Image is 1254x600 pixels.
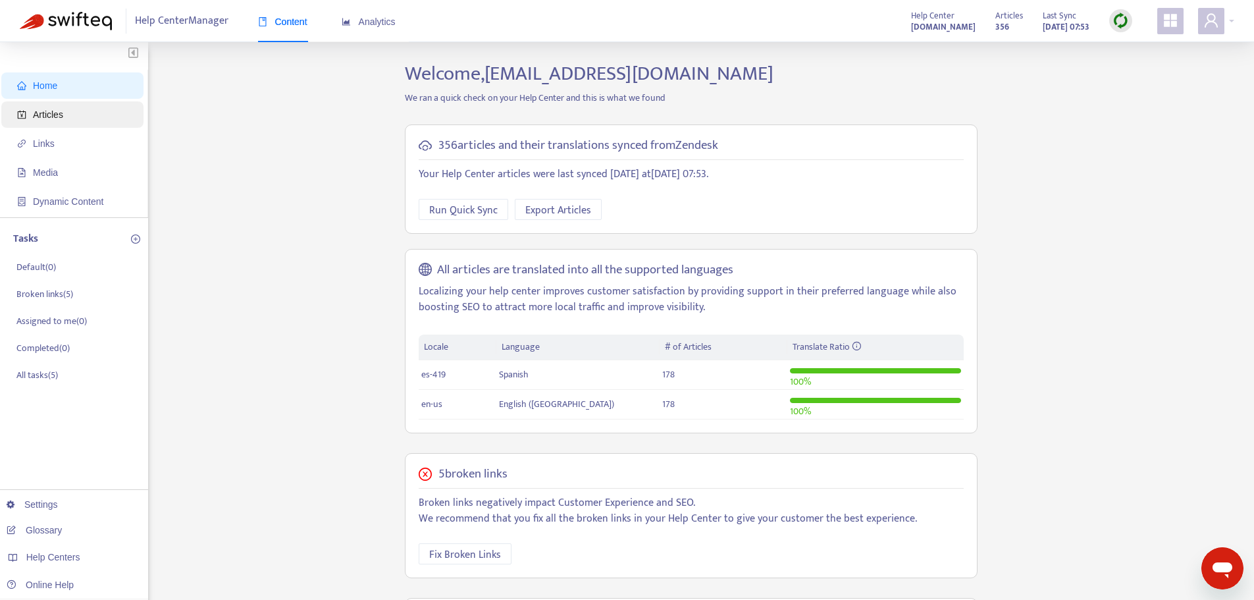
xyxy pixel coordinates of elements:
span: Welcome, [EMAIL_ADDRESS][DOMAIN_NAME] [405,57,773,90]
span: container [17,197,26,206]
strong: [DOMAIN_NAME] [911,20,976,34]
span: Run Quick Sync [429,202,498,219]
span: book [258,17,267,26]
div: Translate Ratio [793,340,958,354]
button: Fix Broken Links [419,543,511,564]
span: file-image [17,168,26,177]
p: Completed ( 0 ) [16,341,70,355]
span: Analytics [342,16,396,27]
span: 178 [662,367,675,382]
span: es-419 [421,367,446,382]
button: Run Quick Sync [419,199,508,220]
p: Default ( 0 ) [16,260,56,274]
h5: 356 articles and their translations synced from Zendesk [438,138,718,153]
span: 178 [662,396,675,412]
span: cloud-sync [419,139,432,152]
span: Articles [33,109,63,120]
p: All tasks ( 5 ) [16,368,58,382]
iframe: Button to launch messaging window [1201,547,1243,589]
a: [DOMAIN_NAME] [911,19,976,34]
span: link [17,139,26,148]
span: home [17,81,26,90]
span: Home [33,80,57,91]
th: Locale [419,335,496,360]
th: Language [496,335,660,360]
h5: All articles are translated into all the supported languages [437,263,733,278]
span: Links [33,138,55,149]
span: user [1203,13,1219,28]
span: Dynamic Content [33,196,103,207]
span: close-circle [419,468,432,481]
span: English ([GEOGRAPHIC_DATA]) [499,396,614,412]
a: Online Help [7,580,74,590]
span: Media [33,167,58,178]
span: Help Centers [26,552,80,562]
span: Help Center Manager [135,9,228,34]
span: area-chart [342,17,351,26]
span: appstore [1163,13,1178,28]
p: Your Help Center articles were last synced [DATE] at [DATE] 07:53 . [419,167,964,182]
span: Fix Broken Links [429,547,501,563]
p: Broken links ( 5 ) [16,287,73,301]
a: Settings [7,499,58,510]
span: en-us [421,396,442,412]
p: We ran a quick check on your Help Center and this is what we found [395,91,987,105]
a: Glossary [7,525,62,535]
strong: [DATE] 07:53 [1043,20,1089,34]
span: Last Sync [1043,9,1076,23]
span: 100 % [790,404,811,419]
span: Export Articles [525,202,591,219]
button: Export Articles [515,199,602,220]
span: Articles [995,9,1023,23]
span: account-book [17,110,26,119]
span: Content [258,16,307,27]
span: 100 % [790,374,811,389]
h5: 5 broken links [438,467,508,482]
p: Assigned to me ( 0 ) [16,314,87,328]
span: global [419,263,432,278]
img: sync.dc5367851b00ba804db3.png [1112,13,1129,29]
strong: 356 [995,20,1009,34]
span: Help Center [911,9,954,23]
p: Localizing your help center improves customer satisfaction by providing support in their preferre... [419,284,964,315]
img: Swifteq [20,12,112,30]
p: Broken links negatively impact Customer Experience and SEO. We recommend that you fix all the bro... [419,495,964,527]
span: plus-circle [131,234,140,244]
th: # of Articles [660,335,787,360]
span: Spanish [499,367,529,382]
p: Tasks [13,231,38,247]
